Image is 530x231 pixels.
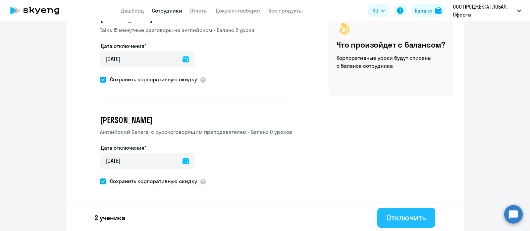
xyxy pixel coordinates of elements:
[337,54,433,70] p: Корпоративные уроки будут списаны с баланса сотрудника
[377,208,435,228] button: Отключить
[337,21,352,37] img: ok
[101,42,146,50] label: Дата отключения*
[100,26,292,34] p: Talks 15 минутные разговоры на английском • Баланс 2 урока
[435,7,442,14] img: balance
[100,115,152,125] span: [PERSON_NAME]
[100,153,194,169] input: дд.мм.гггг
[453,3,514,19] p: ООО ПРОДЖЕКТА ГЛОБАЛ, Оферта
[106,75,197,83] span: Сохранить корпоративную скидку
[100,51,194,67] input: дд.мм.гггг
[268,7,303,14] a: Все продукты
[387,212,426,223] div: Отключить
[152,7,182,14] a: Сотрудники
[337,39,445,50] h4: Что произойдет с балансом?
[372,7,378,15] span: RU
[95,213,125,222] p: 2 ученика
[216,7,260,14] a: Документооборот
[415,7,432,15] div: Баланс
[368,4,390,17] button: RU
[106,177,197,185] span: Сохранить корпоративную скидку
[100,128,292,136] p: Английский General с русскоговорящим преподавателем • Баланс 0 уроков
[101,144,146,152] label: Дата отключения*
[121,7,144,14] a: Дашборд
[411,4,446,17] button: Балансbalance
[190,7,208,14] a: Отчеты
[450,3,524,19] button: ООО ПРОДЖЕКТА ГЛОБАЛ, Оферта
